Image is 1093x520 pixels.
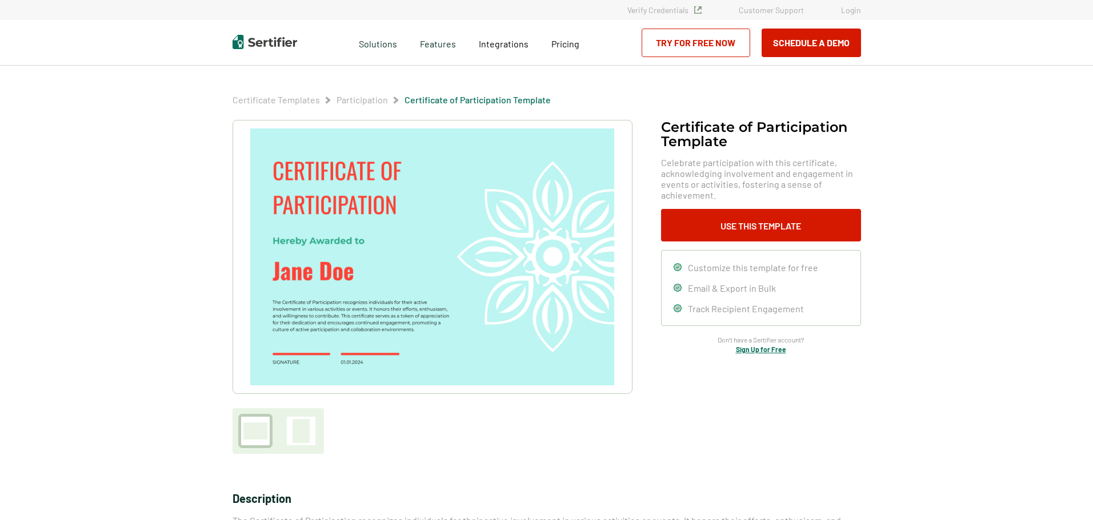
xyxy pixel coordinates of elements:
a: Customer Support [739,5,804,15]
span: Certificate Templates [233,94,320,106]
span: Track Recipient Engagement [688,303,804,314]
span: Features [420,35,456,50]
span: Participation [337,94,388,106]
a: Certificate Templates [233,94,320,105]
a: Verify Credentials [627,5,702,15]
span: Pricing [551,38,579,49]
a: Integrations [479,35,529,50]
button: Use This Template [661,209,861,241]
span: Celebrate participation with this certificate, acknowledging involvement and engagement in events... [661,157,861,200]
a: Try for Free Now [642,29,750,57]
img: Sertifier | Digital Credentialing Platform [233,35,297,49]
h1: Certificate of Participation Template [661,120,861,148]
a: Certificate of Participation Template [405,94,551,105]
span: Email & Export in Bulk [688,283,776,293]
a: Pricing [551,35,579,50]
span: Customize this template for free [688,262,818,273]
img: Certificate of Participation Template [250,128,614,385]
a: Login [841,5,861,15]
span: Integrations [479,38,529,49]
img: Verified [694,6,702,14]
div: Breadcrumb [233,94,551,106]
a: Participation [337,94,388,105]
span: Don’t have a Sertifier account? [718,334,804,345]
span: Description [233,491,291,505]
span: Solutions [359,35,397,50]
span: Certificate of Participation Template [405,94,551,106]
a: Sign Up for Free [736,345,786,353]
